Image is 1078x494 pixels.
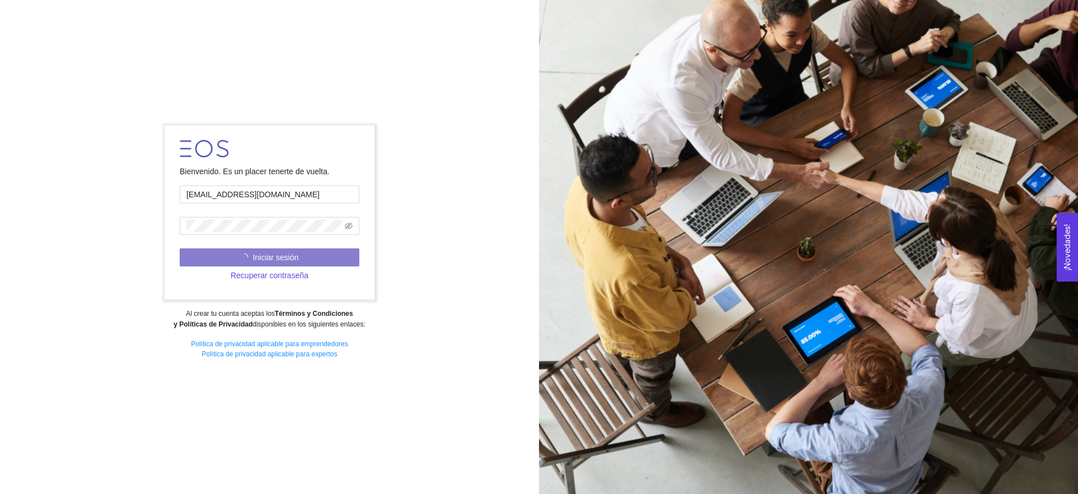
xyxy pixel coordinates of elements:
button: Recuperar contraseña [180,266,359,284]
span: eye-invisible [345,222,353,230]
button: Open Feedback Widget [1057,213,1078,282]
a: Política de privacidad aplicable para expertos [202,350,337,358]
strong: Términos y Condiciones y Políticas de Privacidad [173,310,353,328]
button: Iniciar sesión [180,248,359,266]
span: Recuperar contraseña [231,269,309,282]
a: Recuperar contraseña [180,271,359,280]
span: Iniciar sesión [253,251,299,264]
div: Al crear tu cuenta aceptas los disponibles en los siguientes enlaces: [7,309,531,330]
img: LOGO [180,140,229,157]
input: Correo electrónico [180,185,359,203]
span: loading [240,253,253,261]
a: Política de privacidad aplicable para emprendedores [191,340,348,348]
div: Bienvenido. Es un placer tenerte de vuelta. [180,165,359,178]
